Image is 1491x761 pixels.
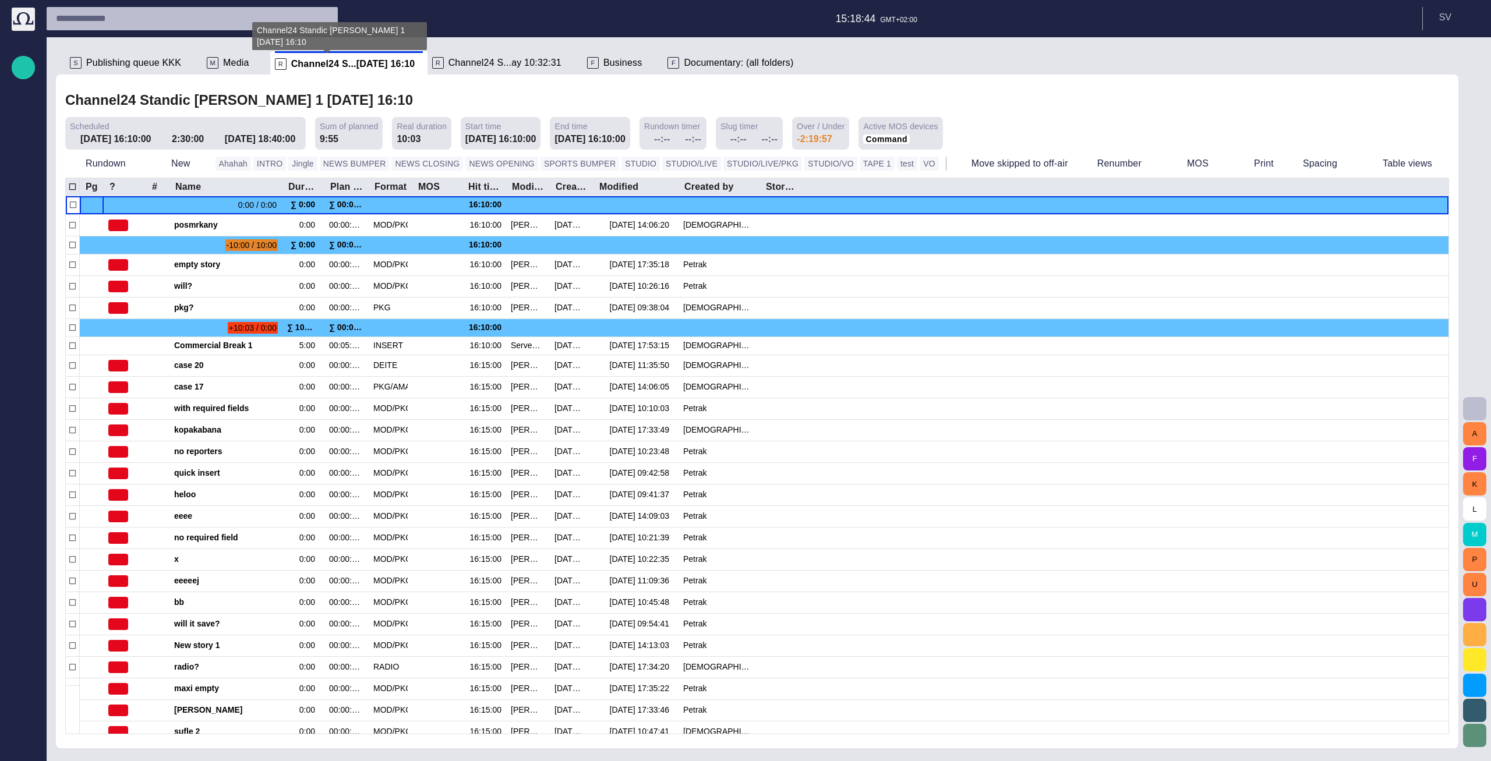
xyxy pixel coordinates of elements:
div: Petrak [683,403,711,414]
div: 16:10:00 [467,340,501,351]
div: 04/08 17:48:01 [554,302,589,313]
div: 18/08 09:42:58 [610,468,674,479]
button: U [1463,573,1486,596]
p: [PERSON_NAME]'s media (playout) [16,268,30,280]
p: R [275,58,287,70]
div: Karel Petrak (kpetrak) [511,575,545,586]
div: Vedra [683,381,755,392]
div: Octopus [12,403,35,427]
div: Stanislav Vedra (svedra) [511,360,545,371]
div: 16:15:00 [467,468,501,479]
div: 18/08 09:46:11 [554,618,589,629]
div: 18/08 09:54:41 [610,618,674,629]
div: Petrak [683,532,711,543]
div: 06/06 13:36:29 [554,340,589,351]
button: VO [920,157,939,171]
div: 16:15:00 [467,381,501,392]
div: will it save? [174,614,278,635]
div: Karel Petrak (kpetrak) [511,597,545,608]
div: 00:00:00:00 [329,220,364,231]
div: with required fields [174,398,278,419]
div: RADIO [373,661,399,672]
div: MOD/PKG [373,446,408,457]
div: 00:00:00:00 [329,511,364,522]
button: NEWS OPENING [465,157,538,171]
div: 0:00 [299,381,320,392]
button: Move skipped to off-air [951,153,1072,174]
p: S [70,57,82,69]
p: Administration [16,222,30,233]
div: 18/08 09:54:31 [554,403,589,414]
div: MOD/PKG [373,403,408,414]
button: STUDIO [621,157,660,171]
div: Petrak [683,281,711,292]
button: STUDIO/LIVE [662,157,721,171]
button: P [1463,548,1486,571]
span: with required fields [174,403,278,414]
div: MOD/PKG [373,640,408,651]
div: 16:15:00 [467,360,501,371]
span: will it save? [174,618,278,629]
button: STUDIO/LIVE/PKG [723,157,802,171]
div: Karel Petrak (kpetrak) [511,446,545,457]
p: F [587,57,599,69]
div: [URL][DOMAIN_NAME] [12,357,35,380]
div: Petrak [683,575,711,586]
div: ∑ 00:00:00:00 [329,196,364,214]
p: AI Assistant [16,385,30,397]
div: 00:00:00:00 [329,468,364,479]
div: 23/07 09:43:32 [554,220,589,231]
div: 13/08 17:34:20 [610,661,674,672]
div: 0:00 [299,259,320,270]
div: 15/08 14:06:18 [554,640,589,651]
p: Octopus [16,408,30,420]
div: Vedra [683,661,755,672]
span: Channel24 S...[DATE] 16:10 [291,58,415,70]
span: case 17 [174,381,278,392]
div: Karel Petrak (kpetrak) [511,281,545,292]
p: Media-test with filter [16,245,30,257]
div: Karel Petrak (kpetrak) [511,424,545,436]
button: Table views [1362,153,1453,174]
div: Petrak [683,489,711,500]
div: Petrak [683,554,711,565]
img: Octopus News Room [12,8,35,31]
span: no required field [174,532,278,543]
button: NEWS CLOSING [391,157,463,171]
span: Commercial Break 1 [174,340,278,351]
div: 16:15:00 [467,597,501,608]
div: 00:00:00:00 [329,640,364,651]
span: no reporters [174,446,278,457]
div: Karel Petrak (kpetrak) [511,381,545,392]
div: 15/08 14:06:20 [610,220,674,231]
div: maxi empty [174,678,278,699]
div: 00:00:00:00 [329,446,364,457]
div: 0:00 [299,640,320,651]
button: Ahahah [215,157,251,171]
div: FBusiness [582,51,663,75]
div: Petrak [683,468,711,479]
div: 0:00 [299,424,320,436]
p: F [667,57,679,69]
div: 18/08 10:22:35 [610,554,674,565]
div: 0:00 [299,220,320,231]
button: Jingle [288,157,317,171]
div: 00:00:00:00 [329,381,364,392]
div: 0:00 [299,468,320,479]
span: Publishing queue [16,152,30,166]
ul: main menu [12,101,35,427]
div: Media-test with filter [12,240,35,264]
button: INTRO [253,157,286,171]
div: 18/08 10:23:48 [610,446,674,457]
span: eeee [174,511,278,522]
div: ∑ 00:00:00:00 [329,236,364,254]
div: 00:00:00:00 [329,575,364,586]
div: bb [174,592,278,613]
div: Karel Petrak (kpetrak) [511,403,545,414]
p: My OctopusX [16,292,30,303]
span: empty story [174,259,278,270]
div: FDocumentary: (all folders) [663,51,814,75]
div: 18/08 10:45:48 [554,597,589,608]
div: MMedia [202,51,270,75]
div: 0:00 [299,683,320,694]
